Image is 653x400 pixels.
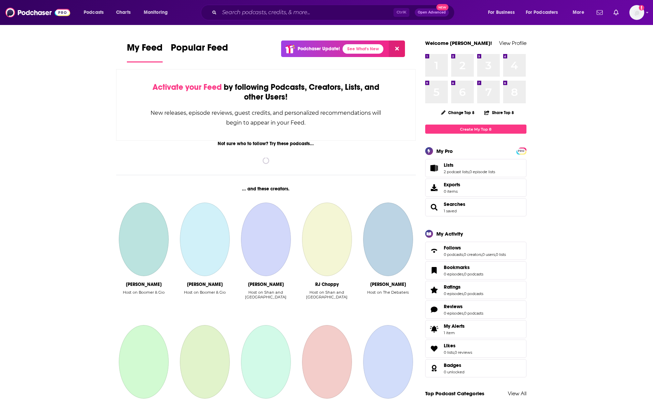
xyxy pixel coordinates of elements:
div: Host on Boomer & Gio [123,290,165,295]
a: Reviews [428,305,441,314]
a: 0 episodes [444,311,463,316]
div: My Activity [436,231,463,237]
span: New [436,4,448,10]
div: Host on The Debaters [367,290,409,295]
a: Dave Anthony [241,325,291,399]
a: Popular Feed [171,42,228,62]
a: RJ Choppy [302,203,352,276]
div: Host on Shan and RJ [238,290,294,304]
span: Follows [425,242,526,260]
a: View All [508,390,526,397]
a: Searches [444,201,465,207]
div: Host on Boomer & Gio [184,290,226,304]
span: Monitoring [144,8,168,17]
a: 0 podcasts [464,311,483,316]
span: Likes [444,343,456,349]
a: 0 podcasts [464,291,483,296]
a: Reviews [444,303,483,310]
span: , [463,311,464,316]
a: Gregg Giannotti [180,203,230,276]
a: Lists [444,162,495,168]
a: Bookmarks [428,266,441,275]
div: Not sure who to follow? Try these podcasts... [116,141,416,146]
span: For Business [488,8,515,17]
span: Searches [425,198,526,216]
a: 1 saved [444,209,457,213]
a: 2 podcast lists [444,169,469,174]
a: Searches [428,203,441,212]
a: Follows [428,246,441,256]
div: Gregg Giannotti [187,282,223,287]
input: Search podcasts, credits, & more... [219,7,393,18]
a: 0 creators [464,252,482,257]
a: 0 episodes [444,291,463,296]
span: , [463,252,464,257]
span: Lists [425,159,526,177]
span: Logged in as mresewehr [629,5,644,20]
a: Vincent Moscato [302,325,352,399]
a: 0 lists [496,252,506,257]
img: User Profile [629,5,644,20]
span: Charts [116,8,131,17]
span: , [454,350,455,355]
a: Top Podcast Categories [425,390,484,397]
a: 0 episode lists [469,169,495,174]
a: 0 unlocked [444,370,464,374]
a: 0 lists [444,350,454,355]
span: Exports [444,182,460,188]
span: Badges [425,359,526,377]
a: Show notifications dropdown [594,7,605,18]
a: 0 episodes [444,272,463,276]
span: Ratings [425,281,526,299]
a: Boomer Esiason [119,203,169,276]
span: PRO [517,149,525,154]
span: Exports [428,183,441,192]
span: Bookmarks [425,261,526,279]
div: Host on Shan and [GEOGRAPHIC_DATA] [238,290,294,299]
a: View Profile [499,40,526,46]
div: Steve Patterson [370,282,406,287]
button: open menu [483,7,523,18]
div: Search podcasts, credits, & more... [207,5,461,20]
button: open menu [568,7,593,18]
a: 0 users [482,252,495,257]
p: Podchaser Update! [298,46,340,52]
span: Likes [425,340,526,358]
span: Reviews [425,300,526,319]
a: 0 reviews [455,350,472,355]
span: 1 item [444,330,465,335]
a: Lists [428,163,441,173]
div: New releases, episode reviews, guest credits, and personalized recommendations will begin to appe... [150,108,382,128]
div: Host on Shan and [GEOGRAPHIC_DATA] [299,290,355,299]
a: Create My Top 8 [425,125,526,134]
div: Shan Shariff [248,282,284,287]
div: Boomer Esiason [126,282,162,287]
div: ... and these creators. [116,186,416,192]
span: Popular Feed [171,42,228,57]
a: Bookmarks [444,264,483,270]
a: Steve Patterson [363,203,413,276]
a: Badges [428,364,441,373]
a: David Haugh [180,325,230,399]
a: Charts [112,7,135,18]
span: Podcasts [84,8,104,17]
a: Ratings [428,285,441,295]
a: Welcome [PERSON_NAME]! [425,40,492,46]
span: My Alerts [444,323,465,329]
span: My Feed [127,42,163,57]
div: Host on Boomer & Gio [184,290,226,295]
a: Shan Shariff [241,203,291,276]
div: Host on The Debaters [367,290,409,304]
div: Host on Shan and RJ [299,290,355,304]
span: For Podcasters [526,8,558,17]
div: Host on Boomer & Gio [123,290,165,304]
a: Ross Jackson [363,325,413,399]
a: See What's New [343,44,383,54]
button: open menu [521,7,568,18]
button: Show profile menu [629,5,644,20]
a: Ratings [444,284,483,290]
